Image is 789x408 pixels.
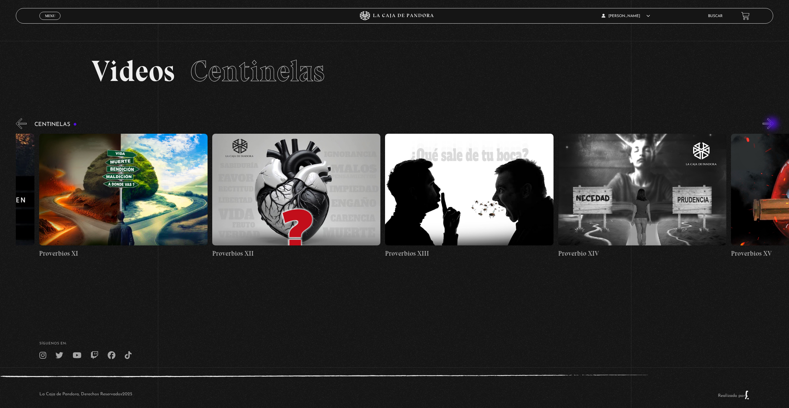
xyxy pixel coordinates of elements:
[212,134,381,258] a: Proverbios XII
[385,134,554,258] a: Proverbios XIII
[602,14,650,18] span: [PERSON_NAME]
[45,14,55,18] span: Menu
[741,12,750,20] a: View your shopping cart
[39,249,208,258] h4: Proverbios XI
[43,19,57,24] span: Cerrar
[708,14,723,18] a: Buscar
[763,118,773,129] button: Next
[39,342,750,345] h4: SÍguenos en:
[39,390,132,400] p: La Caja de Pandora, Derechos Reservados 2025
[34,122,77,128] h3: Centinelas
[92,56,697,86] h2: Videos
[558,249,727,258] h4: Proverbio XIV
[16,118,27,129] button: Previous
[385,249,554,258] h4: Proverbios XIII
[558,134,727,258] a: Proverbio XIV
[212,249,381,258] h4: Proverbios XII
[190,53,325,89] span: Centinelas
[718,393,750,398] a: Realizado por
[39,134,208,258] a: Proverbios XI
